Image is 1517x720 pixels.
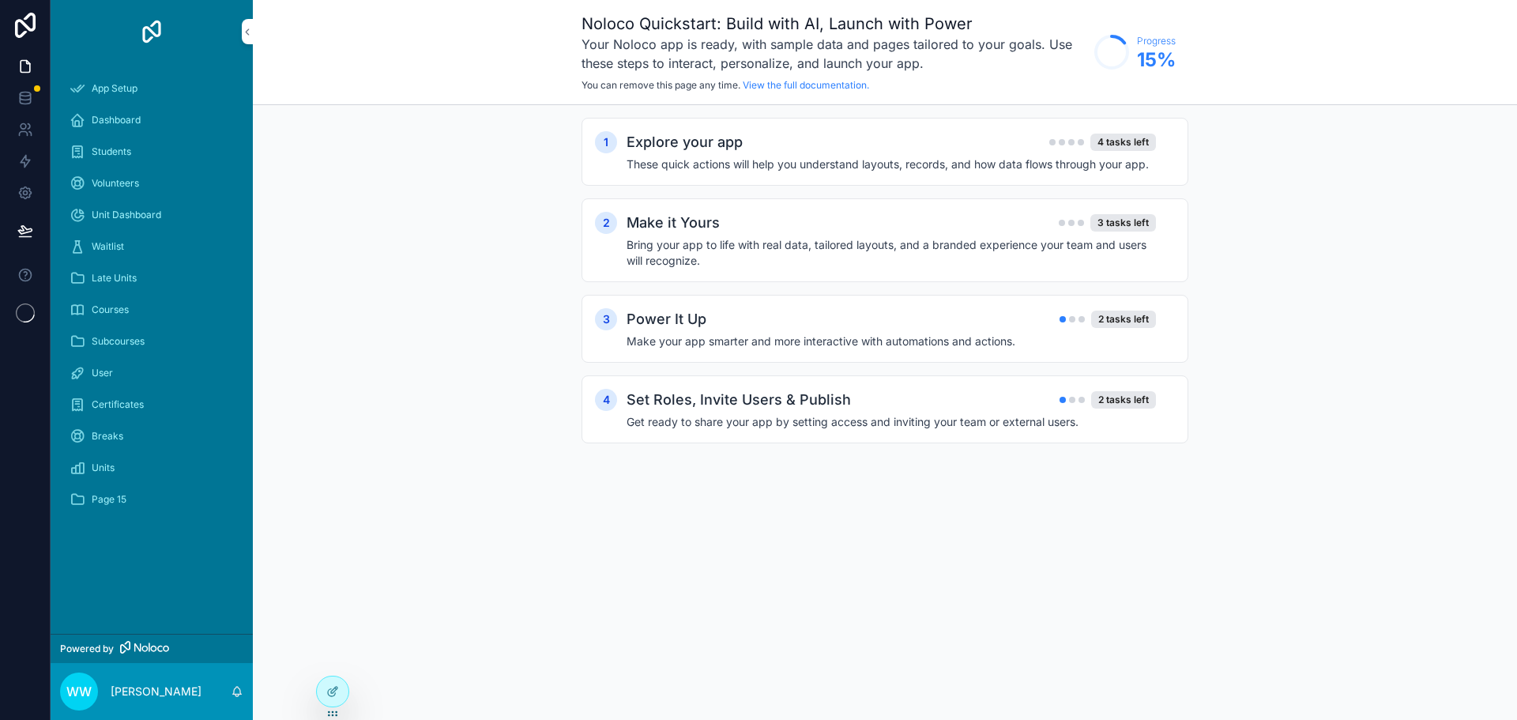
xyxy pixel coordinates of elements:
[60,390,243,419] a: Certificates
[595,131,617,153] div: 1
[1137,35,1176,47] span: Progress
[627,334,1156,349] h4: Make your app smarter and more interactive with automations and actions.
[595,308,617,330] div: 3
[253,105,1517,488] div: scrollable content
[627,414,1156,430] h4: Get ready to share your app by setting access and inviting your team or external users.
[92,398,144,411] span: Certificates
[60,201,243,229] a: Unit Dashboard
[60,422,243,450] a: Breaks
[92,430,123,443] span: Breaks
[1091,311,1156,328] div: 2 tasks left
[1091,391,1156,409] div: 2 tasks left
[582,79,740,91] span: You can remove this page any time.
[595,389,617,411] div: 4
[1090,134,1156,151] div: 4 tasks left
[92,272,137,285] span: Late Units
[139,19,164,44] img: App logo
[627,308,706,330] h2: Power It Up
[66,682,92,701] span: WW
[92,367,113,379] span: User
[92,335,145,348] span: Subcourses
[627,212,720,234] h2: Make it Yours
[595,212,617,234] div: 2
[627,389,851,411] h2: Set Roles, Invite Users & Publish
[111,684,201,699] p: [PERSON_NAME]
[1090,214,1156,232] div: 3 tasks left
[60,138,243,166] a: Students
[582,13,1086,35] h1: Noloco Quickstart: Build with AI, Launch with Power
[92,462,115,474] span: Units
[60,643,114,655] span: Powered by
[60,169,243,198] a: Volunteers
[60,327,243,356] a: Subcourses
[627,156,1156,172] h4: These quick actions will help you understand layouts, records, and how data flows through your app.
[1137,47,1176,73] span: 15 %
[627,237,1156,269] h4: Bring your app to life with real data, tailored layouts, and a branded experience your team and u...
[92,240,124,253] span: Waitlist
[92,114,141,126] span: Dashboard
[627,131,743,153] h2: Explore your app
[60,232,243,261] a: Waitlist
[92,177,139,190] span: Volunteers
[60,454,243,482] a: Units
[743,79,869,91] a: View the full documentation.
[92,82,137,95] span: App Setup
[92,493,126,506] span: Page 15
[51,63,253,534] div: scrollable content
[60,359,243,387] a: User
[51,634,253,663] a: Powered by
[92,303,129,316] span: Courses
[60,74,243,103] a: App Setup
[60,264,243,292] a: Late Units
[60,106,243,134] a: Dashboard
[582,35,1086,73] h3: Your Noloco app is ready, with sample data and pages tailored to your goals. Use these steps to i...
[92,145,131,158] span: Students
[60,485,243,514] a: Page 15
[60,296,243,324] a: Courses
[92,209,161,221] span: Unit Dashboard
